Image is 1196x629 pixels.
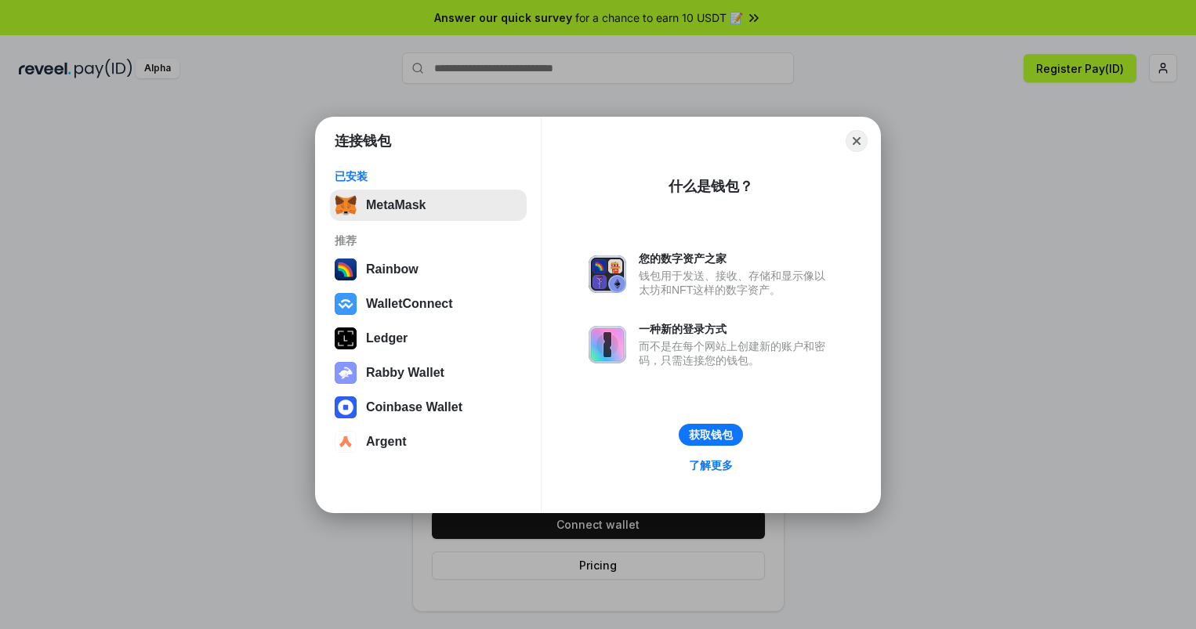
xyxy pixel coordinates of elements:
div: 而不是在每个网站上创建新的账户和密码，只需连接您的钱包。 [639,339,833,367]
div: 一种新的登录方式 [639,322,833,336]
img: svg+xml,%3Csvg%20width%3D%2228%22%20height%3D%2228%22%20viewBox%3D%220%200%2028%2028%22%20fill%3D... [335,293,357,315]
div: 钱包用于发送、接收、存储和显示像以太坊和NFT这样的数字资产。 [639,269,833,297]
div: Coinbase Wallet [366,400,462,414]
img: svg+xml,%3Csvg%20xmlns%3D%22http%3A%2F%2Fwww.w3.org%2F2000%2Fsvg%22%20fill%3D%22none%22%20viewBox... [589,326,626,363]
div: 了解更多 [689,458,733,472]
div: Rabby Wallet [366,366,444,380]
img: svg+xml,%3Csvg%20xmlns%3D%22http%3A%2F%2Fwww.w3.org%2F2000%2Fsvg%22%20fill%3D%22none%22%20viewBox... [335,362,357,384]
button: WalletConnect [330,288,527,320]
button: 获取钱包 [679,424,743,446]
button: Rainbow [330,254,527,285]
a: 了解更多 [680,455,742,475]
img: svg+xml,%3Csvg%20width%3D%2228%22%20height%3D%2228%22%20viewBox%3D%220%200%2028%2028%22%20fill%3D... [335,396,357,418]
button: Argent [330,426,527,457]
img: svg+xml,%3Csvg%20width%3D%22120%22%20height%3D%22120%22%20viewBox%3D%220%200%20120%20120%22%20fil... [335,258,357,280]
button: Ledger [330,323,527,354]
img: svg+xml,%3Csvg%20xmlns%3D%22http%3A%2F%2Fwww.w3.org%2F2000%2Fsvg%22%20width%3D%2228%22%20height%3... [335,327,357,349]
img: svg+xml,%3Csvg%20width%3D%2228%22%20height%3D%2228%22%20viewBox%3D%220%200%2028%2028%22%20fill%3D... [335,431,357,453]
button: Close [846,130,868,152]
div: Rainbow [366,262,419,277]
button: Coinbase Wallet [330,392,527,423]
h1: 连接钱包 [335,132,391,150]
img: svg+xml,%3Csvg%20fill%3D%22none%22%20height%3D%2233%22%20viewBox%3D%220%200%2035%2033%22%20width%... [335,194,357,216]
div: WalletConnect [366,297,453,311]
div: Argent [366,435,407,449]
img: svg+xml,%3Csvg%20xmlns%3D%22http%3A%2F%2Fwww.w3.org%2F2000%2Fsvg%22%20fill%3D%22none%22%20viewBox... [589,255,626,293]
button: MetaMask [330,190,527,221]
div: Ledger [366,331,408,345]
div: 推荐 [335,233,522,248]
div: 什么是钱包？ [669,177,753,196]
div: 已安装 [335,169,522,183]
button: Rabby Wallet [330,357,527,389]
div: 您的数字资产之家 [639,251,833,266]
div: MetaMask [366,198,426,212]
div: 获取钱包 [689,428,733,442]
